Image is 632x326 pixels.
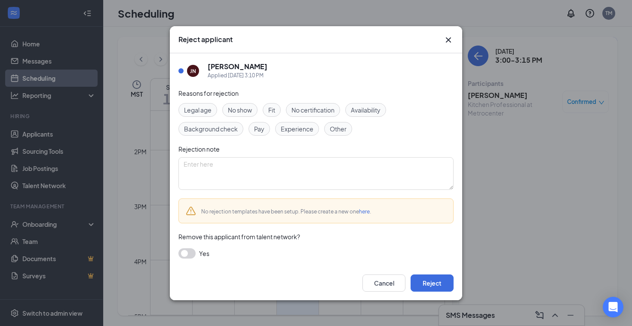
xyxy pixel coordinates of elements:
span: Fit [268,105,275,115]
span: Availability [351,105,380,115]
span: No certification [291,105,334,115]
div: Open Intercom Messenger [603,297,623,317]
h5: [PERSON_NAME] [208,62,267,71]
span: Legal age [184,105,212,115]
span: Other [330,124,347,134]
span: No show [228,105,252,115]
button: Reject [411,274,454,291]
div: JN [190,67,196,74]
span: Rejection note [178,145,220,153]
h3: Reject applicant [178,35,233,44]
span: No rejection templates have been setup. Please create a new one . [201,208,371,215]
div: Applied [DATE] 3:10 PM [208,71,267,80]
span: Reasons for rejection [178,89,239,97]
button: Cancel [362,274,405,291]
span: Pay [254,124,264,134]
button: Close [443,35,454,45]
span: Experience [281,124,313,134]
svg: Warning [186,206,196,216]
svg: Cross [443,35,454,45]
a: here [359,208,370,215]
span: Remove this applicant from talent network? [178,233,300,241]
span: Background check [184,124,238,134]
span: Yes [199,248,209,259]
